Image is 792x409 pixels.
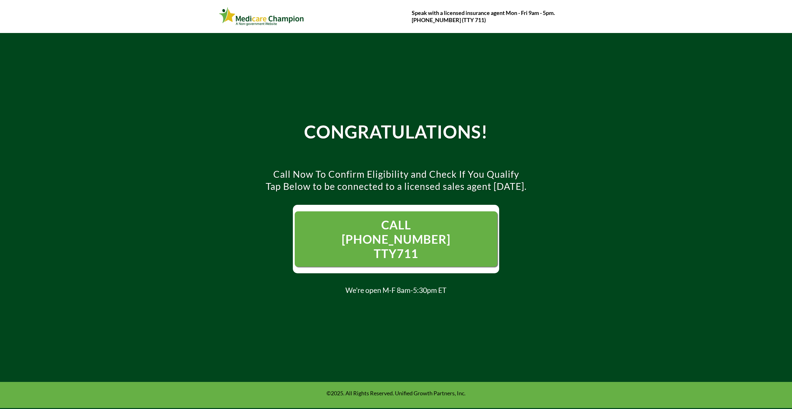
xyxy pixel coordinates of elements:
[326,218,466,261] span: CALL [PHONE_NUMBER] TTY711
[220,390,572,397] p: ©2025. All Rights Reserved. Unified Growth Partners, Inc.
[219,6,304,27] img: Webinar
[304,121,488,142] strong: CONGRATULATIONS!
[412,16,486,23] strong: [PHONE_NUMBER] (TTY 711)
[295,211,497,267] a: CALL 1- 844-594-3043 TTY711
[220,168,572,192] p: Call Now To Confirm Eligibility and Check If You Qualify Tap Below to be connected to a licensed ...
[216,286,577,295] h2: We're open M-F 8am-5:30pm ET
[412,9,555,16] strong: Speak with a licensed insurance agent Mon - Fri 9am - 5pm.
